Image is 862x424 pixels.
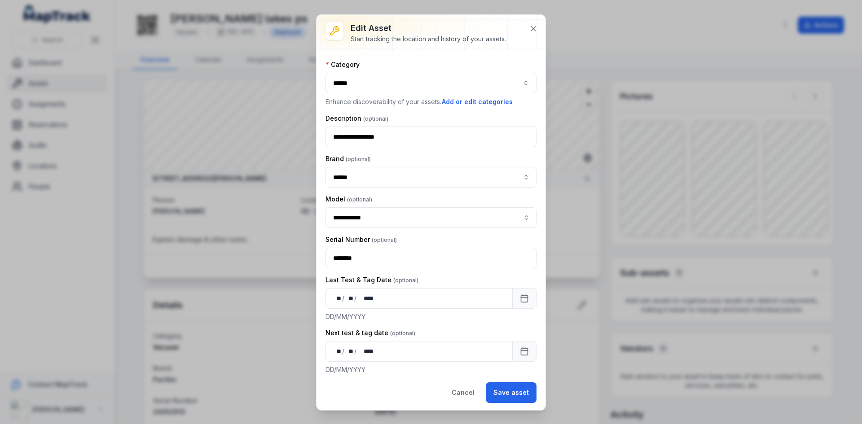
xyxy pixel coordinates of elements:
label: Category [325,60,360,69]
input: asset-edit:cf[ae11ba15-1579-4ecc-996c-910ebae4e155]-label [325,207,537,228]
div: / [342,347,345,356]
label: Description [325,114,388,123]
label: Brand [325,154,371,163]
div: month, [345,294,354,303]
button: Add or edit categories [441,97,513,107]
label: Next test & tag date [325,328,415,337]
p: DD/MM/YYYY [325,312,537,321]
input: asset-edit:cf[95398f92-8612-421e-aded-2a99c5a8da30]-label [325,167,537,188]
div: / [342,294,345,303]
h3: Edit asset [351,22,506,35]
div: year, [357,294,374,303]
button: Calendar [512,288,537,309]
div: day, [333,294,342,303]
button: Calendar [512,341,537,362]
div: month, [345,347,354,356]
button: Save asset [486,382,537,403]
label: Model [325,195,372,204]
div: year, [357,347,374,356]
div: / [354,294,357,303]
button: Cancel [444,382,482,403]
div: / [354,347,357,356]
label: Serial Number [325,235,397,244]
div: day, [333,347,342,356]
div: Start tracking the location and history of your assets. [351,35,506,44]
p: DD/MM/YYYY [325,365,537,374]
p: Enhance discoverability of your assets. [325,97,537,107]
label: Last Test & Tag Date [325,275,418,284]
